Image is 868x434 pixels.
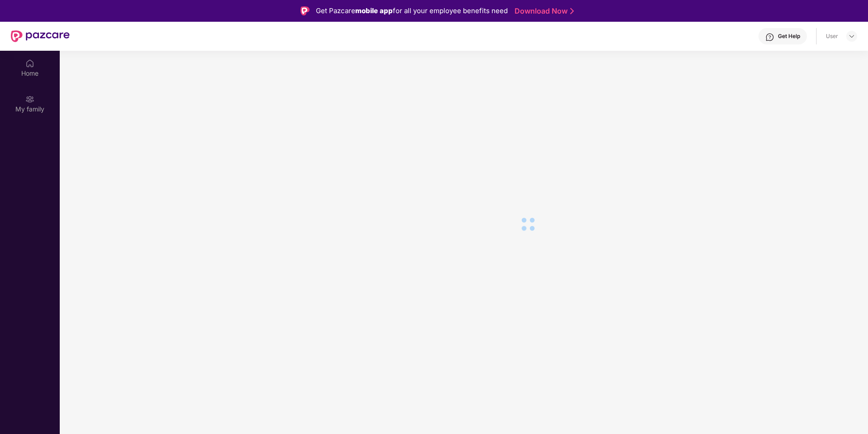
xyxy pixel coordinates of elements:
[848,33,855,40] img: svg+xml;base64,PHN2ZyBpZD0iRHJvcGRvd24tMzJ4MzIiIHhtbG5zPSJodHRwOi8vd3d3LnczLm9yZy8yMDAwL3N2ZyIgd2...
[11,30,70,42] img: New Pazcare Logo
[778,33,800,40] div: Get Help
[300,6,310,15] img: Logo
[25,59,34,68] img: svg+xml;base64,PHN2ZyBpZD0iSG9tZSIgeG1sbnM9Imh0dHA6Ly93d3cudzMub3JnLzIwMDAvc3ZnIiB3aWR0aD0iMjAiIG...
[765,33,774,42] img: svg+xml;base64,PHN2ZyBpZD0iSGVscC0zMngzMiIgeG1sbnM9Imh0dHA6Ly93d3cudzMub3JnLzIwMDAvc3ZnIiB3aWR0aD...
[570,6,574,16] img: Stroke
[826,33,838,40] div: User
[316,5,508,16] div: Get Pazcare for all your employee benefits need
[515,6,571,16] a: Download Now
[25,95,34,104] img: svg+xml;base64,PHN2ZyB3aWR0aD0iMjAiIGhlaWdodD0iMjAiIHZpZXdCb3g9IjAgMCAyMCAyMCIgZmlsbD0ibm9uZSIgeG...
[355,6,393,15] strong: mobile app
